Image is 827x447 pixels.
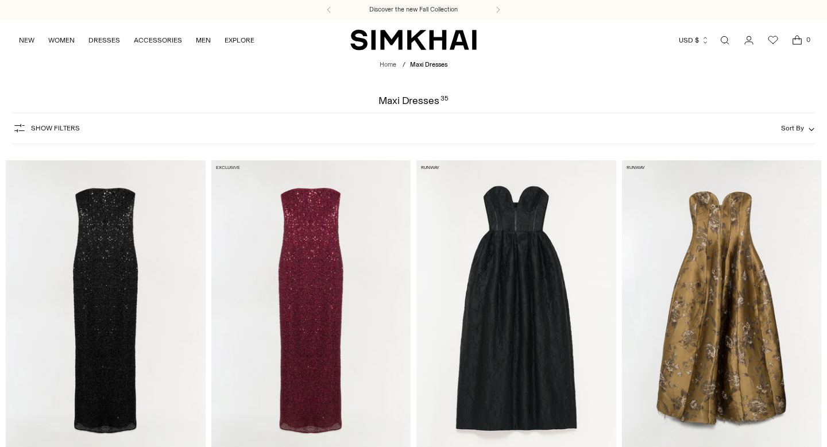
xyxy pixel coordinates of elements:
a: Discover the new Fall Collection [369,5,458,14]
a: NEW [19,28,34,53]
span: Show Filters [31,124,80,132]
a: WOMEN [48,28,75,53]
a: SIMKHAI [350,29,477,51]
a: Go to the account page [737,29,760,52]
span: Maxi Dresses [410,61,447,68]
nav: breadcrumbs [380,60,447,70]
span: 0 [803,34,813,45]
button: Sort By [781,122,814,134]
a: ACCESSORIES [134,28,182,53]
a: MEN [196,28,211,53]
span: Sort By [781,124,804,132]
a: Open cart modal [786,29,809,52]
div: / [403,60,405,70]
a: DRESSES [88,28,120,53]
h1: Maxi Dresses [378,95,448,106]
div: 35 [440,95,449,106]
a: Wishlist [762,29,785,52]
button: Show Filters [13,119,80,137]
button: USD $ [679,28,709,53]
a: Home [380,61,396,68]
a: EXPLORE [225,28,254,53]
a: Open search modal [713,29,736,52]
